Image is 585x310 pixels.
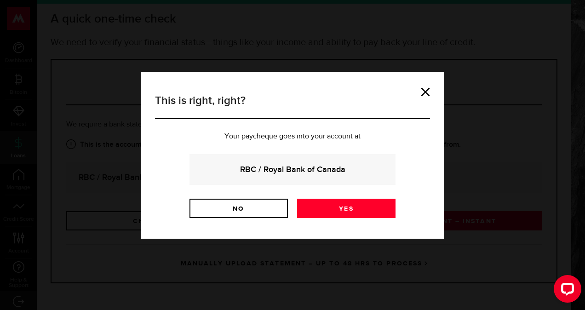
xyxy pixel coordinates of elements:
[297,199,396,218] a: Yes
[546,271,585,310] iframe: LiveChat chat widget
[155,133,430,140] p: Your paycheque goes into your account at
[189,199,288,218] a: No
[155,92,430,119] h3: This is right, right?
[202,163,383,176] strong: RBC / Royal Bank of Canada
